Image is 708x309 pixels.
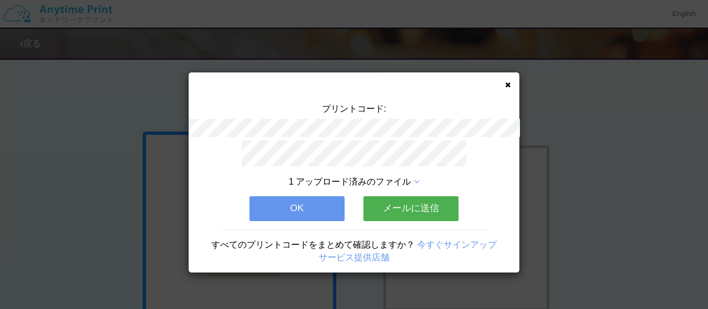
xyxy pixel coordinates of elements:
a: 今すぐサインアップ [417,240,497,249]
span: すべてのプリントコードをまとめて確認しますか？ [211,240,415,249]
a: サービス提供店舗 [319,253,389,262]
span: 1 アップロード済みのファイル [289,177,411,186]
button: OK [249,196,345,221]
span: プリントコード: [322,104,386,113]
button: メールに送信 [363,196,459,221]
